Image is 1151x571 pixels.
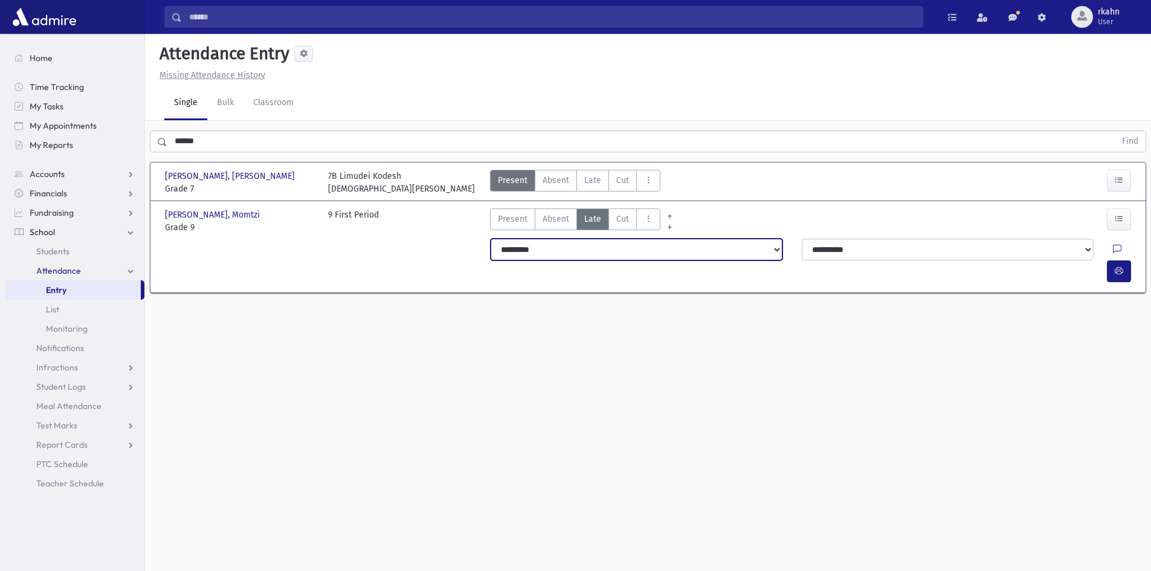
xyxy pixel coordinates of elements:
[30,53,53,63] span: Home
[5,319,144,338] a: Monitoring
[36,381,86,392] span: Student Logs
[5,338,144,358] a: Notifications
[616,213,629,225] span: Cut
[5,358,144,377] a: Infractions
[165,182,316,195] span: Grade 7
[5,454,144,474] a: PTC Schedule
[182,6,923,28] input: Search
[30,82,84,92] span: Time Tracking
[165,208,262,221] span: [PERSON_NAME], Momtzi
[30,101,63,112] span: My Tasks
[36,246,69,257] span: Students
[30,120,97,131] span: My Appointments
[328,208,379,234] div: 9 First Period
[543,174,569,187] span: Absent
[1098,7,1120,17] span: rkahn
[5,280,141,300] a: Entry
[543,213,569,225] span: Absent
[165,221,316,234] span: Grade 9
[5,164,144,184] a: Accounts
[30,188,67,199] span: Financials
[498,213,527,225] span: Present
[155,44,289,64] h5: Attendance Entry
[36,265,81,276] span: Attendance
[498,174,527,187] span: Present
[30,169,65,179] span: Accounts
[5,377,144,396] a: Student Logs
[328,170,475,195] div: 7B Limudei Kodesh [DEMOGRAPHIC_DATA][PERSON_NAME]
[490,170,660,195] div: AttTypes
[5,184,144,203] a: Financials
[5,261,144,280] a: Attendance
[165,170,297,182] span: [PERSON_NAME], [PERSON_NAME]
[243,86,303,120] a: Classroom
[46,285,66,295] span: Entry
[5,116,144,135] a: My Appointments
[164,86,207,120] a: Single
[46,304,59,315] span: List
[5,77,144,97] a: Time Tracking
[36,459,88,469] span: PTC Schedule
[1098,17,1120,27] span: User
[36,439,88,450] span: Report Cards
[5,416,144,435] a: Test Marks
[30,207,74,218] span: Fundraising
[160,70,265,80] u: Missing Attendance History
[46,323,88,334] span: Monitoring
[616,174,629,187] span: Cut
[36,401,102,411] span: Meal Attendance
[36,420,77,431] span: Test Marks
[5,242,144,261] a: Students
[5,474,144,493] a: Teacher Schedule
[10,5,79,29] img: AdmirePro
[207,86,243,120] a: Bulk
[5,222,144,242] a: School
[5,97,144,116] a: My Tasks
[1115,131,1146,152] button: Find
[30,140,73,150] span: My Reports
[5,300,144,319] a: List
[5,48,144,68] a: Home
[36,478,104,489] span: Teacher Schedule
[490,208,660,234] div: AttTypes
[584,174,601,187] span: Late
[5,203,144,222] a: Fundraising
[5,135,144,155] a: My Reports
[5,435,144,454] a: Report Cards
[584,213,601,225] span: Late
[36,362,78,373] span: Infractions
[155,70,265,80] a: Missing Attendance History
[30,227,55,237] span: School
[5,396,144,416] a: Meal Attendance
[36,343,84,353] span: Notifications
